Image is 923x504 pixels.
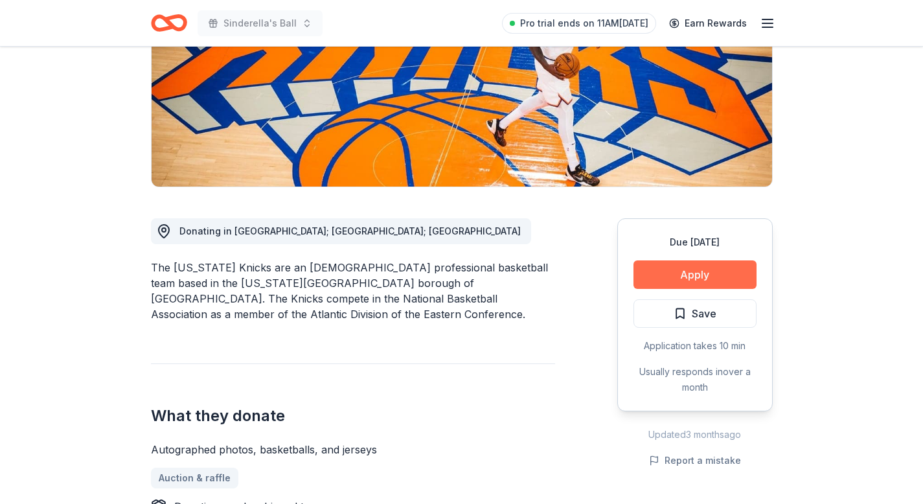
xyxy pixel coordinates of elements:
button: Save [633,299,757,328]
div: Application takes 10 min [633,338,757,354]
a: Auction & raffle [151,468,238,488]
button: Apply [633,260,757,289]
div: Usually responds in over a month [633,364,757,395]
div: The [US_STATE] Knicks are an [DEMOGRAPHIC_DATA] professional basketball team based in the [US_STA... [151,260,555,322]
div: Autographed photos, basketballs, and jerseys [151,442,555,457]
h2: What they donate [151,406,555,426]
a: Earn Rewards [661,12,755,35]
div: Due [DATE] [633,235,757,250]
span: Pro trial ends on 11AM[DATE] [520,16,648,31]
a: Pro trial ends on 11AM[DATE] [502,13,656,34]
button: Sinderella's Ball [198,10,323,36]
span: Donating in [GEOGRAPHIC_DATA]; [GEOGRAPHIC_DATA]; [GEOGRAPHIC_DATA] [179,225,521,236]
a: Home [151,8,187,38]
span: Sinderella's Ball [223,16,297,31]
div: Updated 3 months ago [617,427,773,442]
button: Report a mistake [649,453,741,468]
span: Save [692,305,716,322]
